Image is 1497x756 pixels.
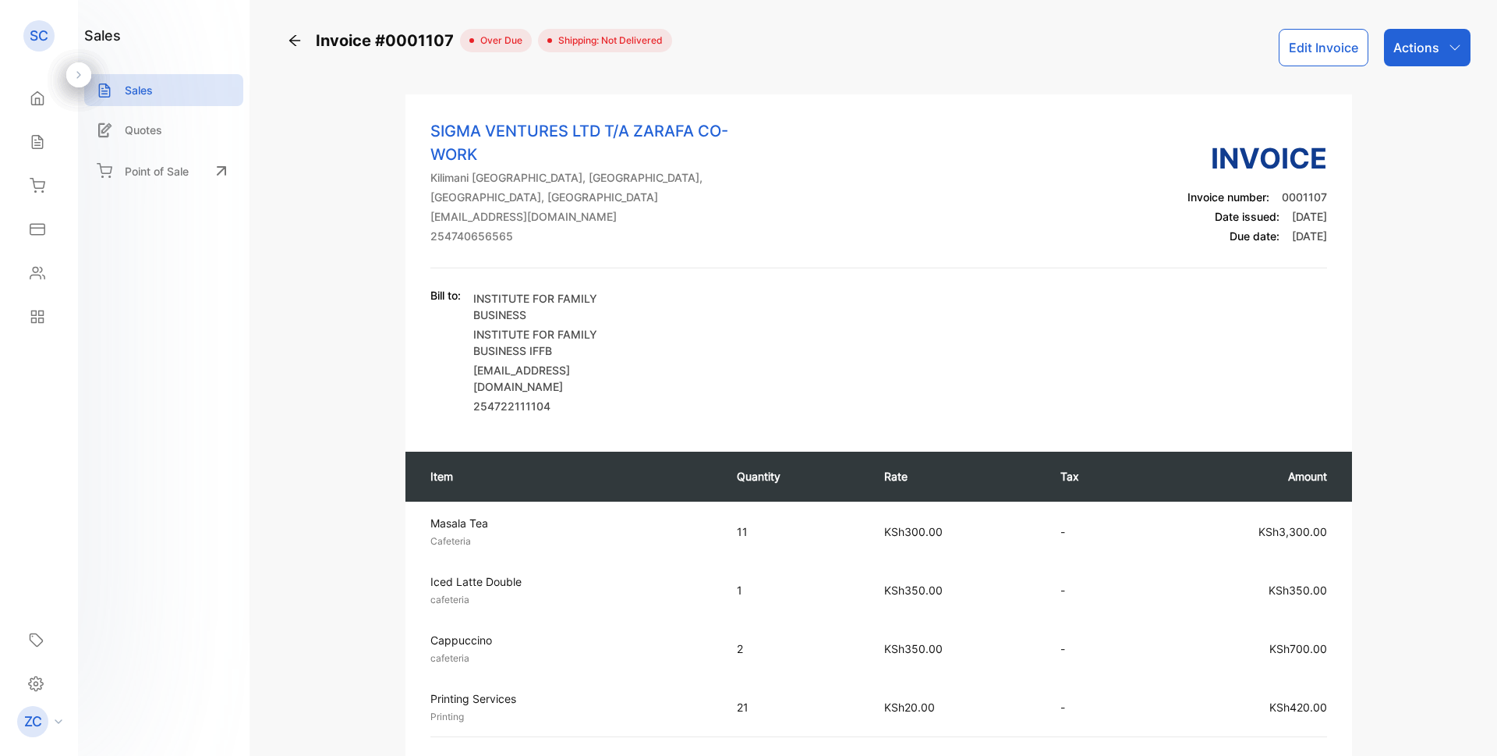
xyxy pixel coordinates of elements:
p: 11 [737,524,853,540]
p: Printing Services [430,690,709,707]
h1: sales [84,25,121,46]
p: Rate [884,468,1030,484]
p: - [1060,524,1127,540]
span: KSh700.00 [1269,642,1327,655]
p: Kilimani [GEOGRAPHIC_DATA], [GEOGRAPHIC_DATA], [430,169,730,186]
p: SC [30,26,48,46]
p: INSTITUTE FOR FAMILY BUSINESS [473,290,653,323]
p: SIGMA VENTURES LTD T/A ZARAFA CO-WORK [430,119,730,166]
span: Shipping: Not Delivered [552,34,663,48]
p: [GEOGRAPHIC_DATA], [GEOGRAPHIC_DATA] [430,189,730,205]
p: Printing [430,710,709,724]
button: Actions [1384,29,1470,66]
span: Date issued: [1215,210,1279,223]
p: cafeteria [430,593,709,607]
p: Point of Sale [125,163,189,179]
p: Quotes [125,122,162,138]
span: over due [474,34,522,48]
p: Tax [1060,468,1127,484]
span: [DATE] [1292,229,1327,243]
p: Sales [125,82,153,98]
p: cafeteria [430,651,709,665]
p: - [1060,582,1127,598]
button: Edit Invoice [1279,29,1368,66]
p: INSTITUTE FOR FAMILY BUSINESS IFFB [473,326,653,359]
p: Quantity [737,468,853,484]
p: 254722111104 [473,398,653,414]
p: Amount [1159,468,1327,484]
p: 254740656565 [430,228,730,244]
span: KSh300.00 [884,525,943,538]
p: Item [430,468,706,484]
p: 1 [737,582,853,598]
p: - [1060,641,1127,657]
span: KSh350.00 [1269,584,1327,597]
a: Sales [84,74,243,106]
span: KSh350.00 [884,642,943,655]
p: Iced Latte Double [430,573,709,590]
span: Invoice #0001107 [316,29,460,52]
p: [EMAIL_ADDRESS][DOMAIN_NAME] [473,362,653,395]
a: Point of Sale [84,154,243,188]
p: ZC [24,712,42,732]
span: KSh350.00 [884,584,943,597]
span: [DATE] [1292,210,1327,223]
span: 0001107 [1282,190,1327,204]
span: KSh420.00 [1269,701,1327,714]
h3: Invoice [1187,137,1327,179]
p: Masala Tea [430,515,709,531]
span: KSh3,300.00 [1258,525,1327,538]
p: Cafeteria [430,534,709,548]
p: 2 [737,641,853,657]
p: Bill to: [430,287,461,303]
a: Quotes [84,114,243,146]
p: [EMAIL_ADDRESS][DOMAIN_NAME] [430,208,730,225]
span: KSh20.00 [884,701,935,714]
p: 21 [737,699,853,715]
span: Invoice number: [1187,190,1269,204]
p: Cappuccino [430,632,709,648]
span: Due date: [1230,229,1279,243]
p: - [1060,699,1127,715]
p: Actions [1393,38,1439,57]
